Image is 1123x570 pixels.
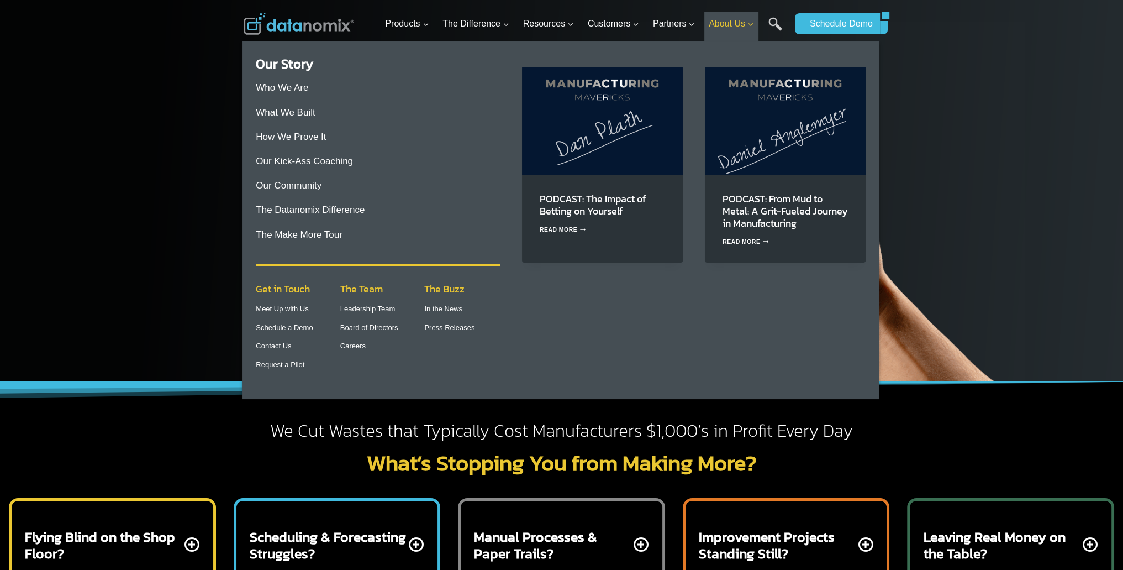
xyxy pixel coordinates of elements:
[244,420,880,443] h2: We Cut Wastes that Typically Cost Manufacturers $1,000’s in Profit Every Day
[699,529,856,562] h2: Improvement Projects Standing Still?
[795,13,880,34] a: Schedule Demo
[256,107,315,118] a: What We Built
[709,17,754,31] span: About Us
[768,17,782,42] a: Search
[424,323,474,332] a: Press Releases
[923,529,1080,562] h2: Leaving Real Money on the Table?
[588,17,639,31] span: Customers
[540,227,586,233] a: Read More
[1068,517,1123,570] iframe: Chat Widget
[442,17,509,31] span: The Difference
[256,82,308,93] a: Who We Are
[256,360,304,369] a: Request a Pilot
[256,342,291,350] a: Contact Us
[244,13,354,35] img: Datanomix
[340,305,396,313] a: Leadership Team
[256,281,310,296] span: Get in Touch
[340,342,366,350] a: Careers
[523,17,574,31] span: Resources
[705,67,866,175] img: Daniel Anglemyer’s journey from hog barns to shop leadership shows how grit, culture, and tech ca...
[723,191,848,231] a: PODCAST: From Mud to Metal: A Grit-Fueled Journey in Manufacturing
[424,281,465,296] span: The Buzz
[250,529,407,562] h2: Scheduling & Forecasting Struggles?
[249,1,284,11] span: Last Name
[124,247,140,254] a: Terms
[256,54,313,74] a: Our Story
[244,452,880,474] h2: What’s Stopping You from Making More?
[653,17,695,31] span: Partners
[256,156,353,166] a: Our Kick-Ass Coaching
[249,46,298,56] span: Phone number
[249,137,291,147] span: State/Region
[474,529,631,562] h2: Manual Processes & Paper Trails?
[256,132,326,142] a: How We Prove It
[424,305,462,313] a: In the News
[6,374,183,564] iframe: Popup CTA
[340,323,398,332] a: Board of Directors
[540,191,646,218] a: PODCAST: The Impact of Betting on Yourself
[340,281,383,296] span: The Team
[150,247,186,254] a: Privacy Policy
[522,67,683,175] img: Dan Plath on Manufacturing Mavericks
[256,305,308,313] a: Meet Up with Us
[256,205,365,215] a: The Datanomix Difference
[723,239,769,245] a: Read More
[385,17,429,31] span: Products
[256,180,321,191] a: Our Community
[256,229,342,240] a: The Make More Tour
[381,6,789,42] nav: Primary Navigation
[256,323,313,332] a: Schedule a Demo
